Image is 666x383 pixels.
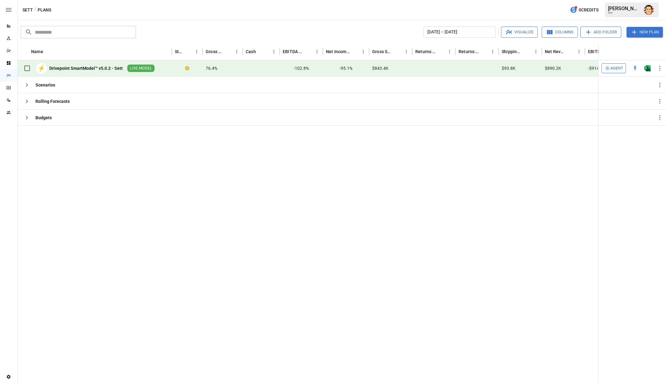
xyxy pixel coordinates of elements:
[640,1,657,19] button: Austin Gardner-Smith
[501,27,538,38] button: Visualize
[283,49,303,54] div: EBITDA Margin
[567,4,601,16] button: 0Credits
[632,65,638,71] div: Open in Quick Edit
[610,65,623,72] span: Agent
[185,65,189,71] div: Your plan has changes in Excel that are not reflected in the Drivepoint Data Warehouse, select "S...
[445,47,454,56] button: Returns: Wholesale column menu
[35,115,52,121] div: Budgets
[580,27,621,38] button: Add Folder
[350,47,359,56] button: Sort
[184,47,192,56] button: Sort
[502,49,522,54] div: Shipping Income
[206,65,217,71] span: 76.4%
[36,63,47,74] div: ⚡
[627,27,663,37] button: New Plan
[579,6,598,14] span: 0 Credits
[437,47,445,56] button: Sort
[393,47,402,56] button: Sort
[575,47,583,56] button: Net Revenue column menu
[545,49,565,54] div: Net Revenue
[372,49,393,54] div: Gross Sales
[458,49,479,54] div: Returns: Retail
[35,98,70,104] div: Rolling Forecasts
[657,47,666,56] button: Sort
[602,63,626,73] button: Agent
[34,6,36,14] div: /
[206,49,223,54] div: Gross Margin
[232,47,241,56] button: Gross Margin column menu
[402,47,411,56] button: Gross Sales column menu
[632,65,638,71] img: quick-edit-flash.b8aec18c.svg
[192,47,201,56] button: Status column menu
[532,47,540,56] button: Shipping Income column menu
[44,47,52,56] button: Sort
[49,65,123,71] div: Drivepoint SmartModel™ v5.0.2 - Sett
[257,47,265,56] button: Sort
[35,82,55,88] div: Scenarios
[31,49,43,54] div: Name
[313,47,321,56] button: EBITDA Margin column menu
[127,65,154,71] span: LIVE MODEL
[269,47,278,56] button: Cash column menu
[339,65,352,71] span: -95.1%
[480,47,488,56] button: Sort
[224,47,232,56] button: Sort
[608,11,640,14] div: Sett
[359,47,368,56] button: Net Income Margin column menu
[175,49,183,54] div: Status
[608,6,640,11] div: [PERSON_NAME]
[246,49,256,54] div: Cash
[304,47,313,56] button: Sort
[644,65,651,71] img: excel-icon.76473adf.svg
[294,65,309,71] span: -102.8%
[415,49,436,54] div: Returns: Wholesale
[542,27,578,38] button: Columns
[523,47,532,56] button: Sort
[644,5,654,15] img: Austin Gardner-Smith
[23,6,33,14] button: Sett
[588,49,603,54] div: EBITDA
[644,65,651,71] div: Open in Excel
[372,65,388,71] span: $843.4K
[545,65,561,71] span: $890.2K
[502,65,516,71] span: $93.8K
[326,49,350,54] div: Net Income Margin
[423,27,496,38] button: [DATE] – [DATE]
[588,65,606,71] span: -$914.7K
[488,47,497,56] button: Returns: Retail column menu
[566,47,575,56] button: Sort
